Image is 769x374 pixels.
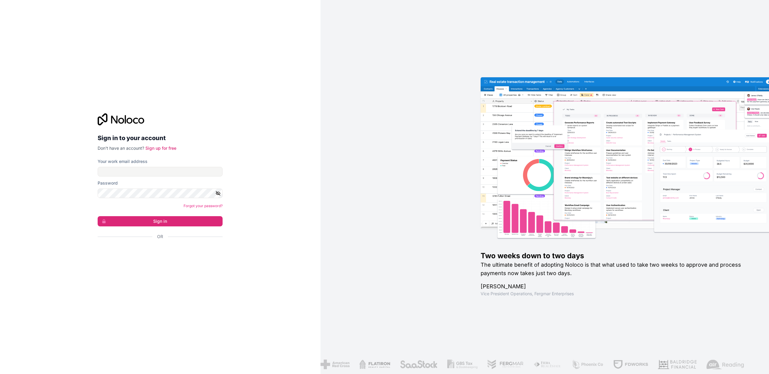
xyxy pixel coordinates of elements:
[568,360,601,369] img: /assets/phoenix-BREaitsQ.png
[98,189,223,198] input: Password
[655,360,694,369] img: /assets/baldridge-DxmPIwAm.png
[704,360,741,369] img: /assets/airreading-FwAmRzSr.png
[481,291,750,297] h1: Vice President Operations , Fergmar Enterprises
[98,133,223,143] h2: Sign in to your account
[484,360,521,369] img: /assets/fergmar-CudnrXN5.png
[98,158,147,164] label: Your work email address
[481,251,750,261] h1: Two weeks down to two days
[318,360,347,369] img: /assets/american-red-cross-BAupjrZR.png
[481,261,750,277] h2: The ultimate benefit of adopting Noloco is that what used to take two weeks to approve and proces...
[98,167,223,176] input: Email address
[184,204,223,208] a: Forgot your password?
[98,146,144,151] span: Don't have an account?
[397,360,435,369] img: /assets/saastock-C6Zbiodz.png
[356,360,388,369] img: /assets/flatiron-C8eUkumj.png
[145,146,176,151] a: Sign up for free
[444,360,475,369] img: /assets/gbstax-C-GtDUiK.png
[530,360,559,369] img: /assets/fiera-fwj2N5v4.png
[98,180,118,186] label: Password
[610,360,645,369] img: /assets/fdworks-Bi04fVtw.png
[481,282,750,291] h1: [PERSON_NAME]
[98,216,223,226] button: Sign in
[157,234,163,240] span: Or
